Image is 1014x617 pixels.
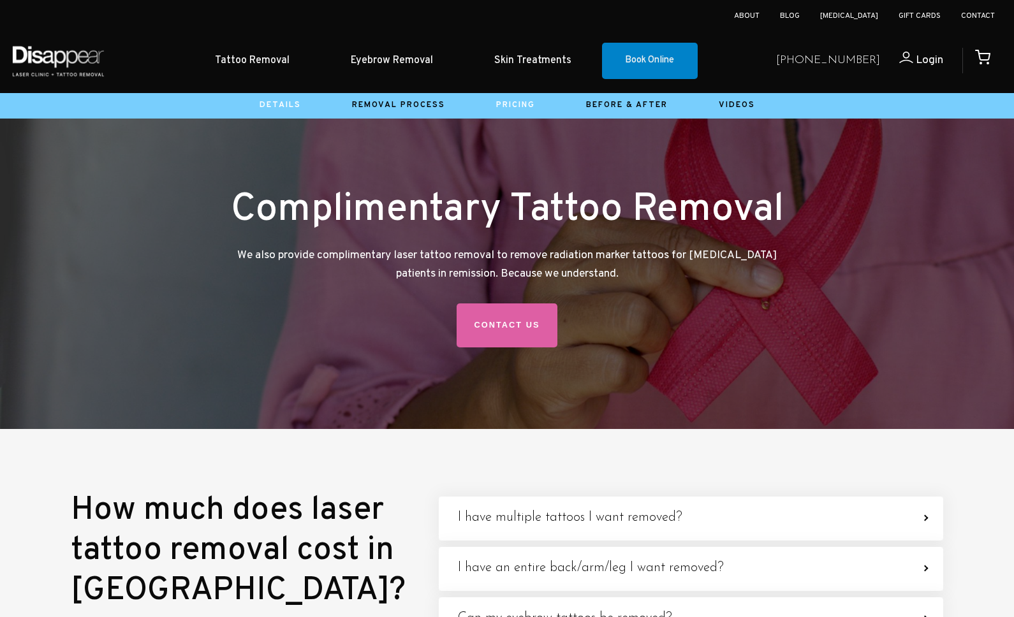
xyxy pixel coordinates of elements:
a: Login [880,52,943,70]
a: Before & After [586,100,668,110]
a: Contact [961,11,995,21]
h2: Complimentary Tattoo Removal [230,191,784,230]
a: Eyebrow Removal [320,41,464,80]
a: Skin Treatments [464,41,602,80]
a: Book Online [602,43,698,80]
a: Gift Cards [899,11,941,21]
a: Pricing [496,100,535,110]
a: About [734,11,760,21]
a: Videos [719,100,755,110]
a: Tattoo Removal [184,41,320,80]
a: Contact Us [457,303,558,347]
a: [MEDICAL_DATA] [820,11,878,21]
span: Login [916,53,943,68]
a: Details [260,100,301,110]
h4: I have multiple tattoos I want removed? [458,510,682,526]
a: [PHONE_NUMBER] [776,52,880,70]
p: We also provide complimentary laser tattoo removal to remove radiation marker tattoos for [MEDICA... [230,247,784,284]
img: Disappear - Laser Clinic and Tattoo Removal Services in Sydney, Australia [10,38,107,83]
small: How much does laser tattoo removal cost in [GEOGRAPHIC_DATA]? [71,490,406,611]
h4: I have an entire back/arm/leg I want removed? [458,560,724,576]
a: Removal Process [352,100,445,110]
a: Blog [780,11,800,21]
